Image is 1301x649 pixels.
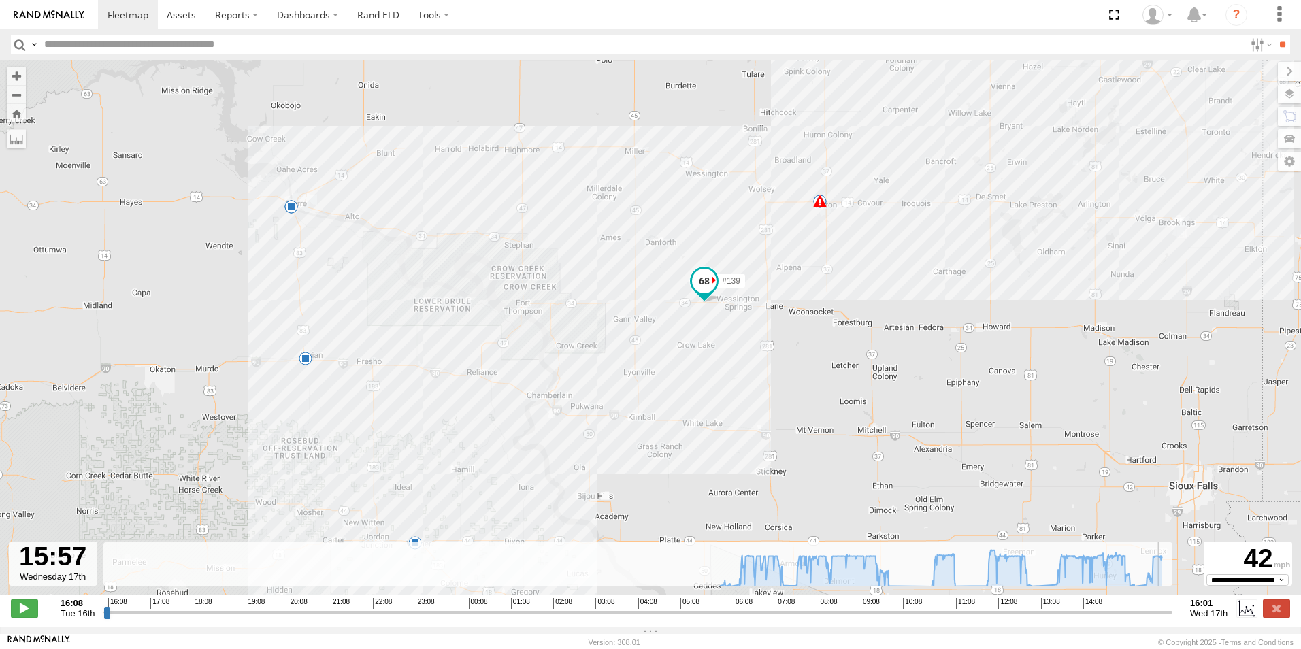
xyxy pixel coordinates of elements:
[1263,599,1290,617] label: Close
[7,129,26,148] label: Measure
[1158,638,1294,646] div: © Copyright 2025 -
[1245,35,1274,54] label: Search Filter Options
[469,598,488,609] span: 00:08
[776,598,795,609] span: 07:08
[193,598,212,609] span: 18:08
[29,35,39,54] label: Search Query
[903,598,922,609] span: 10:08
[150,598,169,609] span: 17:08
[1190,598,1228,608] strong: 16:01
[416,598,435,609] span: 23:08
[1138,5,1177,25] div: Devan Weelborg
[734,598,753,609] span: 06:08
[7,635,70,649] a: Visit our Website
[595,598,614,609] span: 03:08
[1225,4,1247,26] i: ?
[331,598,350,609] span: 21:08
[61,598,95,608] strong: 16:08
[680,598,699,609] span: 05:08
[1190,608,1228,618] span: Wed 17th Sep 2025
[553,598,572,609] span: 02:08
[998,598,1017,609] span: 12:08
[819,598,838,609] span: 08:08
[7,104,26,122] button: Zoom Home
[1041,598,1060,609] span: 13:08
[861,598,880,609] span: 09:08
[956,598,975,609] span: 11:08
[7,67,26,85] button: Zoom in
[722,276,740,286] span: #139
[638,598,657,609] span: 04:08
[373,598,392,609] span: 22:08
[14,10,84,20] img: rand-logo.svg
[1206,544,1290,574] div: 42
[1221,638,1294,646] a: Terms and Conditions
[1083,598,1102,609] span: 14:08
[511,598,530,609] span: 01:08
[246,598,265,609] span: 19:08
[11,599,38,617] label: Play/Stop
[61,608,95,618] span: Tue 16th Sep 2025
[589,638,640,646] div: Version: 308.01
[108,598,127,609] span: 16:08
[1278,152,1301,171] label: Map Settings
[289,598,308,609] span: 20:08
[7,85,26,104] button: Zoom out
